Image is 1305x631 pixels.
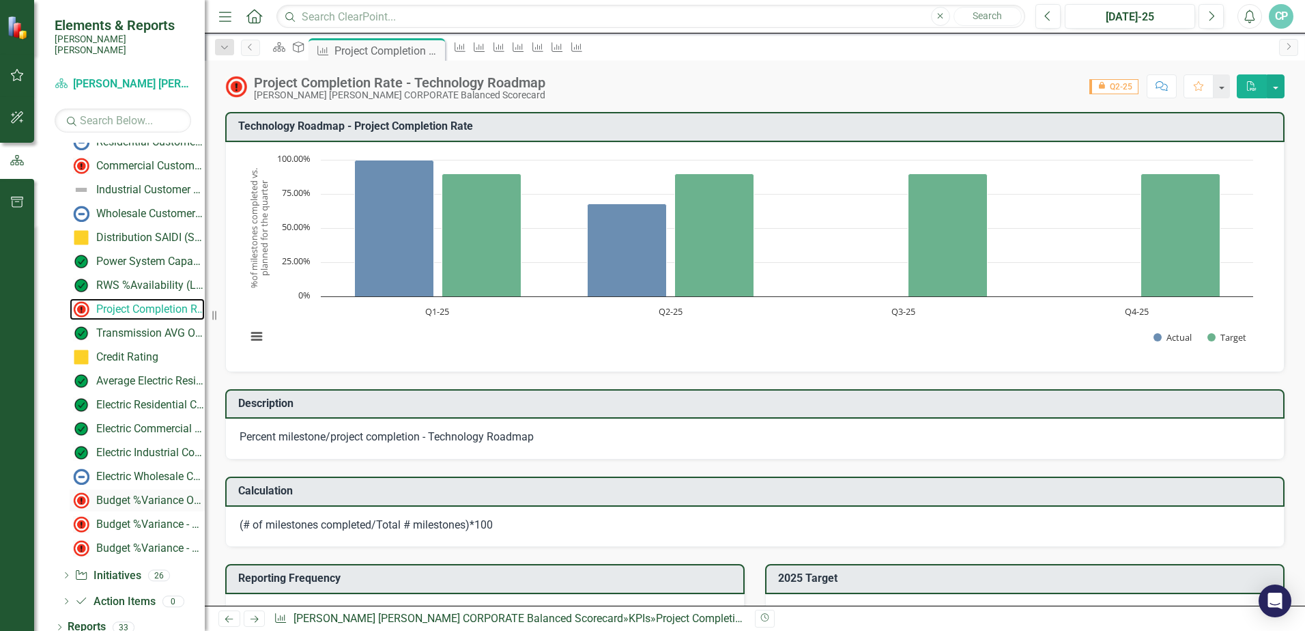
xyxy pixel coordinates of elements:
[1070,9,1190,25] div: [DATE]-25
[73,373,89,389] img: On Target
[334,42,442,59] div: Project Completion Rate - Technology Roadmap
[1065,4,1195,29] button: [DATE]-25
[96,184,205,196] div: Industrial Customer Survey % Satisfaction​
[1089,79,1138,94] span: Q2-25
[148,570,170,581] div: 26
[70,322,205,344] a: Transmission AVG Outage Duration
[70,155,205,177] a: Commercial Customer Survey % Satisfaction​
[442,173,1220,296] g: Target, bar series 2 of 2 with 4 bars.
[96,327,205,339] div: Transmission AVG Outage Duration
[96,208,205,220] div: Wholesale Customer Survey % Satisfaction​
[908,173,988,296] path: Q3-25, 90. Target.
[355,160,1138,297] g: Actual, bar series 1 of 2 with 4 bars.
[629,612,650,625] a: KPIs
[96,494,205,507] div: Budget %Variance Overall - Electric & Water NFOM + CAPITAL
[96,303,205,315] div: Project Completion Rate - Technology Roadmap
[73,182,89,198] img: Not Defined
[162,595,184,607] div: 0
[238,397,1276,410] h3: Description
[73,301,89,318] img: Not Meeting Target
[254,90,545,100] div: [PERSON_NAME] [PERSON_NAME] CORPORATE Balanced Scorecard
[70,466,205,488] a: Electric Wholesale Competitive Price Comparison: Central; Municipalities (Avg.)
[73,540,89,557] img: Below MIN Target
[96,232,205,244] div: Distribution SAIDI (System Average Interruption Duration Index)
[70,514,205,535] a: Budget %Variance​ - Electric NFOM + CAPITAL
[55,76,191,92] a: [PERSON_NAME] [PERSON_NAME] CORPORATE Balanced Scorecard
[1153,331,1192,343] button: Show Actual
[891,305,915,318] text: Q3-25
[355,160,434,296] path: Q1-25, 100. Actual.
[74,568,141,584] a: Initiatives
[70,394,205,416] a: Electric Residential Competitive Price Comparison
[70,418,205,440] a: Electric Commercial Competitive Price Comparison
[70,275,205,296] a: RWS %Availability (Lakes [PERSON_NAME] and [GEOGRAPHIC_DATA])
[298,289,311,301] text: 0%
[1141,173,1220,296] path: Q4-25, 90. Target.
[442,173,521,296] path: Q1-25, 90. Target.
[282,186,311,199] text: 75.00%
[73,229,89,246] img: Caution
[96,399,205,411] div: Electric Residential Competitive Price Comparison
[73,468,89,485] img: No Information
[96,160,205,172] div: Commercial Customer Survey % Satisfaction​
[96,447,205,459] div: Electric Industrial Competitive Price Comparison
[778,572,1276,585] h3: 2025 Target
[73,445,89,461] img: On Target
[240,153,1270,358] div: Chart. Highcharts interactive chart.
[73,325,89,341] img: On Target
[274,611,745,627] div: » »
[70,179,205,201] a: Industrial Customer Survey % Satisfaction​
[73,253,89,270] img: On Target
[96,518,205,531] div: Budget %Variance​ - Electric NFOM + CAPITAL
[73,206,89,222] img: No Information
[254,75,545,90] div: Project Completion Rate - Technology Roadmap
[70,251,205,272] a: Power System Capacity Deficiency
[225,76,247,98] img: Not Meeting Target
[425,305,449,318] text: Q1-25
[70,537,205,559] a: Budget %Variance​ - Water NFOM + CAPITAL
[96,423,205,435] div: Electric Commercial Competitive Price Comparison
[953,7,1022,26] button: Search
[240,153,1260,358] svg: Interactive chart
[55,33,191,56] small: [PERSON_NAME] [PERSON_NAME]
[73,516,89,533] img: High Alert
[70,227,205,249] a: Distribution SAIDI (System Average Interruption Duration Index)
[70,298,205,320] a: Project Completion Rate - Technology Roadmap
[276,5,1025,29] input: Search ClearPoint...
[96,375,205,387] div: Average Electric Residential Monthly Bill (Related to affordability)
[240,430,1270,445] p: Percent milestone/project completion - Technology Roadmap
[1269,4,1293,29] button: CP
[73,158,89,174] img: Not Meeting Target
[96,542,205,555] div: Budget %Variance​ - Water NFOM + CAPITAL
[675,173,754,296] path: Q2-25, 90. Target.
[277,152,311,165] text: 100.00%
[96,351,158,363] div: Credit Rating
[293,612,623,625] a: [PERSON_NAME] [PERSON_NAME] CORPORATE Balanced Scorecard
[73,349,89,365] img: Caution
[70,203,205,225] a: Wholesale Customer Survey % Satisfaction​
[1125,305,1149,318] text: Q4-25
[973,10,1002,21] span: Search
[7,15,31,39] img: ClearPoint Strategy
[96,471,205,483] div: Electric Wholesale Competitive Price Comparison: Central; Municipalities (Avg.)
[282,221,311,233] text: 50.00%
[238,572,736,585] h3: Reporting Frequency
[659,305,683,318] text: Q2-25
[73,492,89,509] img: High Alert
[74,594,155,610] a: Action Items
[96,279,205,292] div: RWS %Availability (Lakes [PERSON_NAME] and [GEOGRAPHIC_DATA])
[656,612,886,625] div: Project Completion Rate - Technology Roadmap
[1259,585,1291,617] div: Open Intercom Messenger
[96,255,205,268] div: Power System Capacity Deficiency
[55,109,191,132] input: Search Below...
[588,204,667,296] path: Q2-25, 68. Actual.
[282,255,311,267] text: 25.00%
[70,490,205,511] a: Budget %Variance Overall - Electric & Water NFOM + CAPITAL
[70,346,158,368] a: Credit Rating
[1207,331,1247,343] button: Show Target
[73,277,89,294] img: On Target
[73,397,89,413] img: On Target
[238,120,1276,132] h3: Technology Roadmap - Project Completion Rate
[247,327,266,346] button: View chart menu, Chart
